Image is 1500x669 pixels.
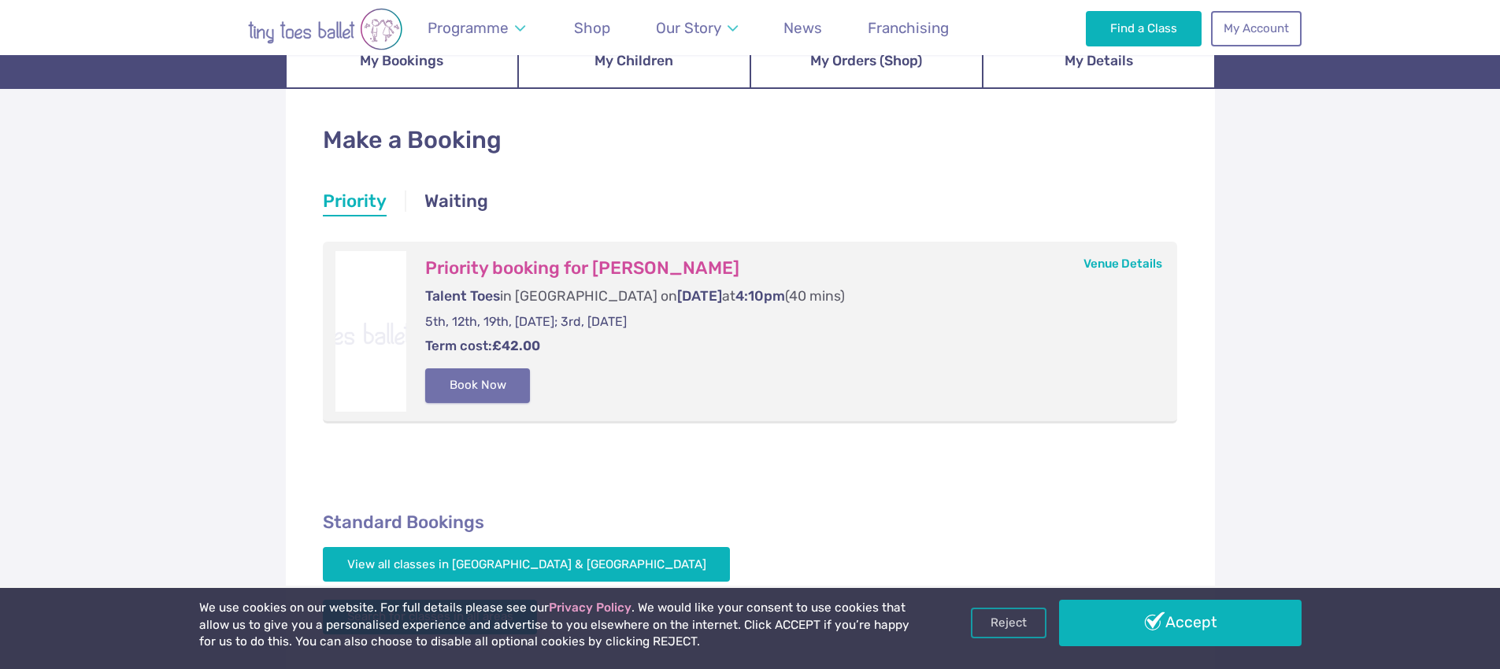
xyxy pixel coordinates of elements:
[735,288,785,304] span: 4:10pm
[783,19,822,37] span: News
[1083,257,1162,271] a: Venue Details
[656,19,721,37] span: Our Story
[971,608,1046,638] a: Reject
[425,286,1146,306] p: in [GEOGRAPHIC_DATA] on at (40 mins)
[1065,47,1133,75] span: My Details
[574,19,610,37] span: Shop
[424,189,488,217] a: Waiting
[425,257,1146,279] h3: Priority booking for [PERSON_NAME]
[861,9,957,46] a: Franchising
[323,124,1178,157] h1: Make a Booking
[425,368,531,403] button: Book Now
[549,601,631,615] a: Privacy Policy
[750,34,983,89] a: My Orders (Shop)
[1211,11,1301,46] a: My Account
[868,19,949,37] span: Franchising
[648,9,745,46] a: Our Story
[425,288,500,304] span: Talent Toes
[1086,11,1202,46] a: Find a Class
[199,8,451,50] img: tiny toes ballet
[776,9,830,46] a: News
[492,338,540,353] strong: £42.00
[677,288,722,304] span: [DATE]
[323,512,1178,534] h2: Standard Bookings
[360,47,443,75] span: My Bookings
[425,337,1146,356] p: Term cost:
[199,600,916,651] p: We use cookies on our website. For full details please see our . We would like your consent to us...
[983,34,1215,89] a: My Details
[425,313,1146,331] p: 5th, 12th, 19th, [DATE]; 3rd, [DATE]
[1059,600,1302,645] a: Accept
[286,34,518,89] a: My Bookings
[594,47,673,75] span: My Children
[428,19,509,37] span: Programme
[518,34,750,89] a: My Children
[567,9,618,46] a: Shop
[420,9,533,46] a: Programme
[810,47,922,75] span: My Orders (Shop)
[323,547,731,582] a: View all classes in [GEOGRAPHIC_DATA] & [GEOGRAPHIC_DATA]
